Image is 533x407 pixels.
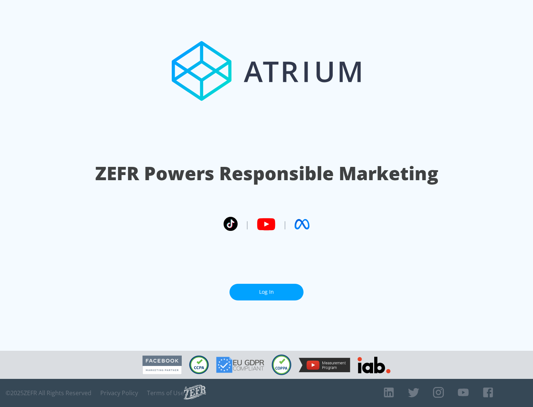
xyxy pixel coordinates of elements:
img: GDPR Compliant [216,357,264,373]
a: Privacy Policy [100,389,138,397]
img: Facebook Marketing Partner [143,356,182,374]
img: YouTube Measurement Program [299,358,350,372]
span: | [283,219,287,230]
img: COPPA Compliant [272,354,291,375]
a: Terms of Use [147,389,184,397]
a: Log In [229,284,304,300]
span: | [245,219,249,230]
img: CCPA Compliant [189,356,209,374]
h1: ZEFR Powers Responsible Marketing [95,161,438,186]
img: IAB [358,357,390,373]
span: © 2025 ZEFR All Rights Reserved [6,389,91,397]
